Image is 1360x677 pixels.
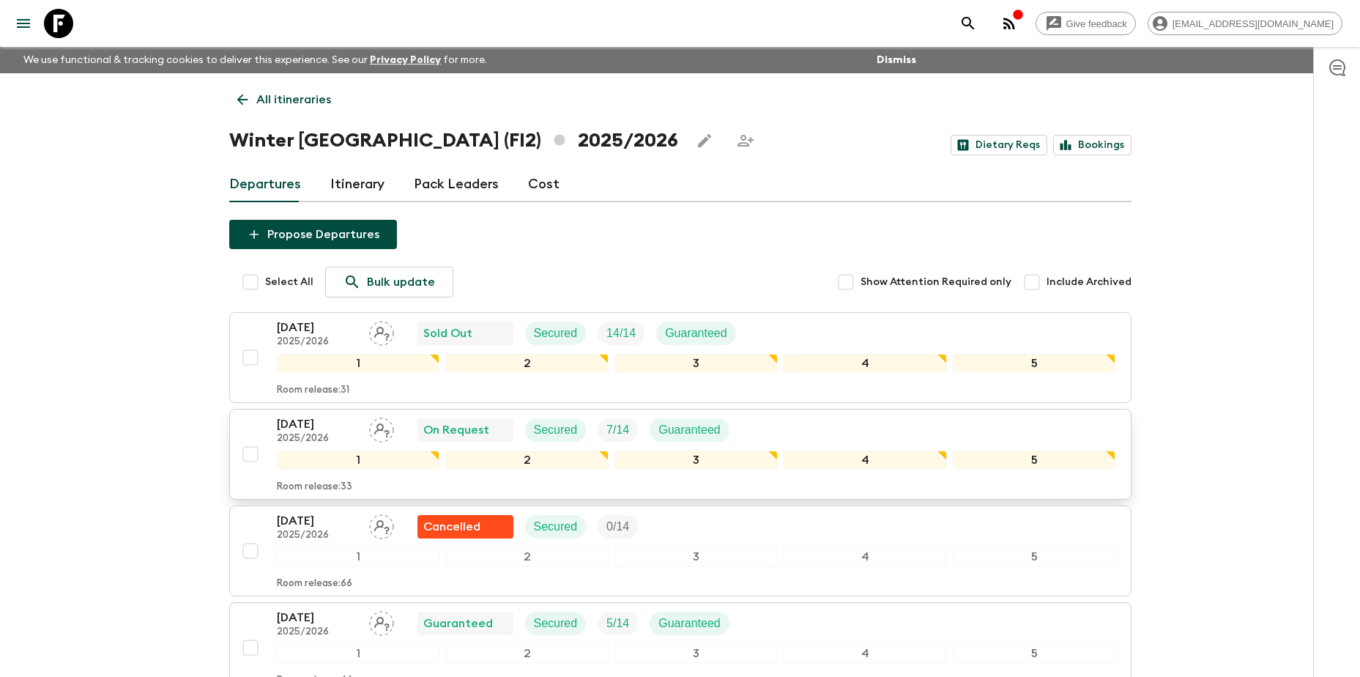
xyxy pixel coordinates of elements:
button: search adventures [954,9,983,38]
div: Trip Fill [598,322,644,345]
p: Room release: 66 [277,578,352,590]
p: On Request [423,421,489,439]
a: Itinerary [330,167,384,202]
p: Guaranteed [658,421,721,439]
div: 5 [953,547,1116,566]
div: 1 [277,644,440,663]
div: 2 [445,547,609,566]
p: 2025/2026 [277,433,357,445]
p: We use functional & tracking cookies to deliver this experience. See our for more. [18,47,493,73]
p: [DATE] [277,512,357,530]
span: Share this itinerary [731,126,760,155]
a: Cost [528,167,560,202]
button: [DATE]2025/2026Assign pack leaderOn RequestSecuredTrip FillGuaranteed12345Room release:33 [229,409,1132,500]
span: Assign pack leader [369,519,394,530]
h1: Winter [GEOGRAPHIC_DATA] (FI2) 2025/2026 [229,126,678,155]
p: 5 / 14 [606,615,629,632]
span: Select All [265,275,313,289]
div: 5 [953,451,1116,470]
p: Guaranteed [658,615,721,632]
a: Bulk update [325,267,453,297]
a: All itineraries [229,85,339,114]
div: Secured [525,322,587,345]
span: [EMAIL_ADDRESS][DOMAIN_NAME] [1164,18,1342,29]
p: [DATE] [277,609,357,626]
div: 1 [277,354,440,373]
div: 3 [614,451,778,470]
p: Guaranteed [665,325,727,342]
div: 2 [445,644,609,663]
div: Secured [525,515,587,539]
div: 3 [614,644,778,663]
p: Bulk update [367,273,435,291]
div: Secured [525,612,587,635]
button: [DATE]2025/2026Assign pack leaderSold OutSecuredTrip FillGuaranteed12345Room release:31 [229,312,1132,403]
span: Assign pack leader [369,422,394,434]
button: menu [9,9,38,38]
div: Secured [525,418,587,442]
button: Propose Departures [229,220,397,249]
div: Trip Fill [598,515,638,539]
a: Privacy Policy [370,55,441,65]
div: 2 [445,451,609,470]
a: Pack Leaders [414,167,499,202]
a: Give feedback [1036,12,1136,35]
p: [DATE] [277,415,357,433]
p: All itineraries [256,91,331,108]
p: Room release: 33 [277,481,352,493]
span: Assign pack leader [369,325,394,337]
div: 5 [953,644,1116,663]
p: 2025/2026 [277,626,357,638]
p: Secured [534,421,578,439]
p: 14 / 14 [606,325,636,342]
p: Secured [534,325,578,342]
div: [EMAIL_ADDRESS][DOMAIN_NAME] [1148,12,1342,35]
a: Bookings [1053,135,1132,155]
button: Edit this itinerary [690,126,719,155]
p: Secured [534,615,578,632]
a: Departures [229,167,301,202]
div: 5 [953,354,1116,373]
p: Secured [534,518,578,536]
a: Dietary Reqs [951,135,1047,155]
div: 4 [784,354,947,373]
div: 2 [445,354,609,373]
p: 2025/2026 [277,336,357,348]
div: 4 [784,547,947,566]
div: 3 [614,547,778,566]
div: 3 [614,354,778,373]
div: 1 [277,547,440,566]
span: Show Attention Required only [861,275,1011,289]
p: Cancelled [423,518,480,536]
p: Guaranteed [423,615,493,632]
div: 1 [277,451,440,470]
div: 4 [784,451,947,470]
button: [DATE]2025/2026Assign pack leaderFlash Pack cancellationSecuredTrip Fill12345Room release:66 [229,506,1132,596]
div: Flash Pack cancellation [417,515,513,539]
button: Dismiss [873,50,920,70]
span: Give feedback [1058,18,1135,29]
div: Trip Fill [598,612,638,635]
p: 0 / 14 [606,518,629,536]
p: 2025/2026 [277,530,357,541]
span: Include Archived [1047,275,1132,289]
div: 4 [784,644,947,663]
p: Sold Out [423,325,472,342]
p: Room release: 31 [277,385,349,396]
p: [DATE] [277,319,357,336]
p: 7 / 14 [606,421,629,439]
div: Trip Fill [598,418,638,442]
span: Assign pack leader [369,615,394,627]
